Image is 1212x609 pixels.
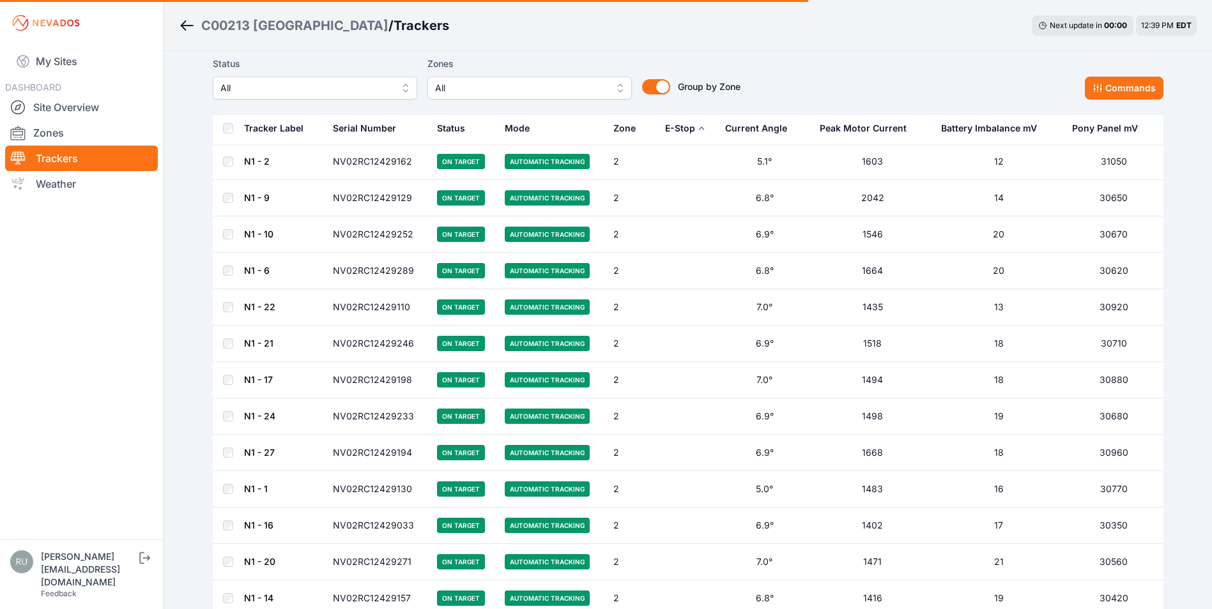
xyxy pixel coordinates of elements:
td: 21 [933,544,1064,580]
span: Automatic Tracking [505,154,590,169]
button: Mode [505,113,540,144]
td: 2 [606,216,657,253]
td: 20 [933,216,1064,253]
td: 2 [606,544,657,580]
span: On Target [437,263,485,278]
td: 1668 [812,435,933,471]
span: On Target [437,372,485,387]
span: Automatic Tracking [505,445,590,460]
a: N1 - 6 [244,265,270,276]
td: 1471 [812,544,933,580]
button: Battery Imbalance mV [941,113,1047,144]
button: Tracker Label [244,113,314,144]
td: 1435 [812,289,933,326]
span: Automatic Tracking [505,299,590,315]
img: Nevados [10,13,82,33]
td: 2 [606,144,657,180]
span: On Target [437,590,485,606]
td: NV02RC12429033 [325,507,429,544]
button: Status [437,113,475,144]
td: 30880 [1064,362,1163,398]
span: Automatic Tracking [505,336,590,351]
td: 18 [933,435,1064,471]
td: 1546 [812,216,933,253]
td: 19 [933,398,1064,435]
td: 18 [933,326,1064,362]
td: 30710 [1064,326,1163,362]
span: Automatic Tracking [505,227,590,242]
td: 2 [606,398,657,435]
a: Weather [5,171,158,197]
td: 12 [933,144,1064,180]
button: E-Stop [665,113,705,144]
td: NV02RC12429162 [325,144,429,180]
button: Current Angle [725,113,797,144]
a: Zones [5,120,158,146]
td: NV02RC12429194 [325,435,429,471]
button: All [427,77,632,100]
a: N1 - 21 [244,338,273,349]
td: 7.0° [717,544,812,580]
td: 14 [933,180,1064,216]
button: Pony Panel mV [1072,113,1148,144]
span: On Target [437,554,485,569]
td: 6.9° [717,326,812,362]
span: Group by Zone [678,81,740,92]
a: N1 - 1 [244,483,268,494]
div: Zone [613,122,636,135]
td: 2 [606,471,657,507]
td: 30920 [1064,289,1163,326]
td: 2042 [812,180,933,216]
div: Mode [505,122,530,135]
button: All [213,77,417,100]
a: C00213 [GEOGRAPHIC_DATA] [201,17,388,34]
td: 6.8° [717,180,812,216]
div: Tracker Label [244,122,303,135]
a: N1 - 20 [244,556,275,567]
span: All [220,80,392,96]
td: 1483 [812,471,933,507]
button: Commands [1085,77,1163,100]
a: Site Overview [5,94,158,120]
td: 30350 [1064,507,1163,544]
div: [PERSON_NAME][EMAIL_ADDRESS][DOMAIN_NAME] [41,550,137,589]
td: NV02RC12429110 [325,289,429,326]
td: 20 [933,253,1064,289]
td: 6.9° [717,507,812,544]
td: NV02RC12429252 [325,216,429,253]
span: On Target [437,299,485,315]
label: Zones [427,56,632,71]
td: 17 [933,507,1064,544]
td: 6.9° [717,435,812,471]
td: 1518 [812,326,933,362]
div: Current Angle [725,122,787,135]
td: 2 [606,326,657,362]
a: N1 - 22 [244,301,275,312]
a: My Sites [5,46,158,77]
nav: Breadcrumb [179,9,449,42]
span: On Target [437,481,485,497]
td: 30770 [1064,471,1163,507]
td: 6.8° [717,253,812,289]
span: All [435,80,606,96]
td: 2 [606,435,657,471]
h3: Trackers [394,17,449,34]
td: 5.0° [717,471,812,507]
a: N1 - 27 [244,447,275,458]
td: 2 [606,180,657,216]
span: On Target [437,445,485,460]
td: NV02RC12429271 [325,544,429,580]
td: NV02RC12429130 [325,471,429,507]
a: N1 - 10 [244,229,273,239]
td: 7.0° [717,289,812,326]
span: DASHBOARD [5,82,61,93]
span: On Target [437,154,485,169]
td: 30620 [1064,253,1163,289]
td: NV02RC12429289 [325,253,429,289]
span: EDT [1176,20,1192,30]
td: 30670 [1064,216,1163,253]
td: 1402 [812,507,933,544]
span: Automatic Tracking [505,263,590,278]
td: 2 [606,289,657,326]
